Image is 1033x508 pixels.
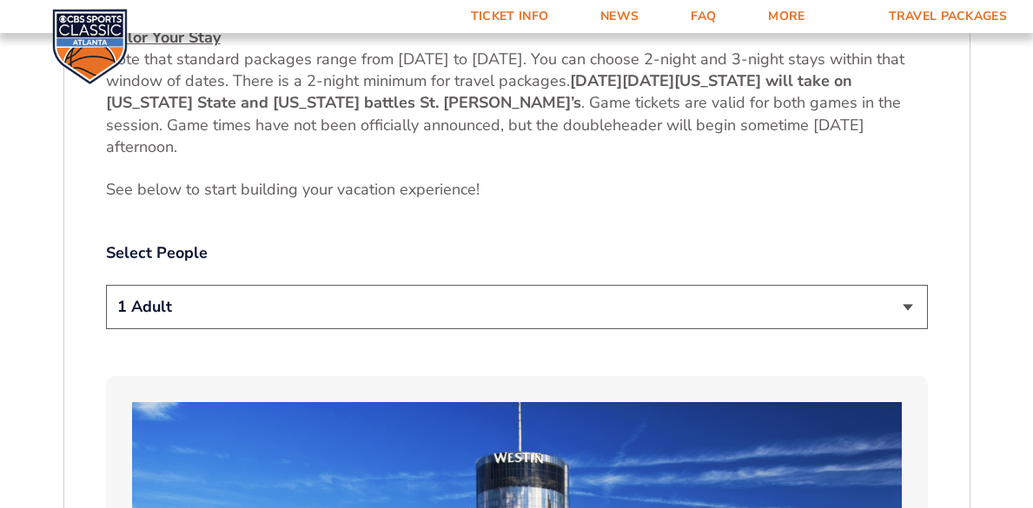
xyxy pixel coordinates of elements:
[106,179,928,201] p: See below to start building your vacation e
[570,70,674,91] strong: [DATE][DATE]
[52,9,128,84] img: CBS Sports Classic
[408,179,480,200] span: xperience!
[106,27,221,48] u: Tailor Your Stay
[106,92,901,156] span: . Game tickets are valid for both games in the session. Game times have not been officially annou...
[106,242,928,264] label: Select People
[106,70,852,113] strong: [US_STATE] will take on [US_STATE] State and [US_STATE] battles St. [PERSON_NAME]’s
[106,49,904,91] span: Note that standard packages range from [DATE] to [DATE]. You can choose 2-night and 3-night stays...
